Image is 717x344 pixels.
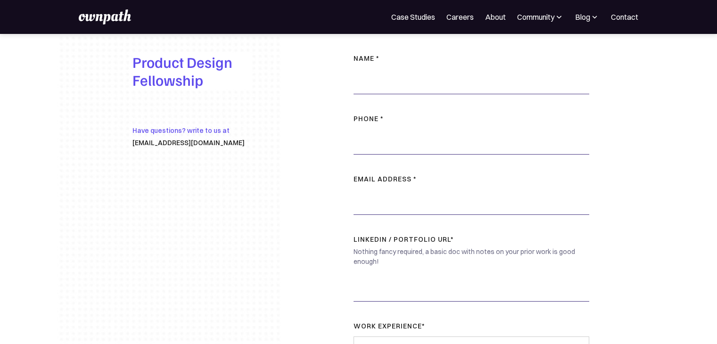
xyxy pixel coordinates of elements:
[611,11,638,23] a: Contact
[575,11,590,23] div: Blog
[485,11,506,23] a: About
[391,11,435,23] a: Case Studies
[354,234,589,245] label: LinkedIn / Portfolio URL*
[354,247,589,273] div: Nothing fancy required, a basic doc with notes on your prior work is good enough!
[132,125,245,136] div: Have questions? write to us at
[446,11,474,23] a: Careers
[354,113,589,124] label: Phone *
[132,53,252,89] h1: Product Design Fellowship
[132,137,245,148] div: [EMAIL_ADDRESS][DOMAIN_NAME]
[517,11,554,23] div: Community
[354,53,589,64] label: NAME *
[354,320,589,332] label: work experience*
[354,173,589,185] label: Email address *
